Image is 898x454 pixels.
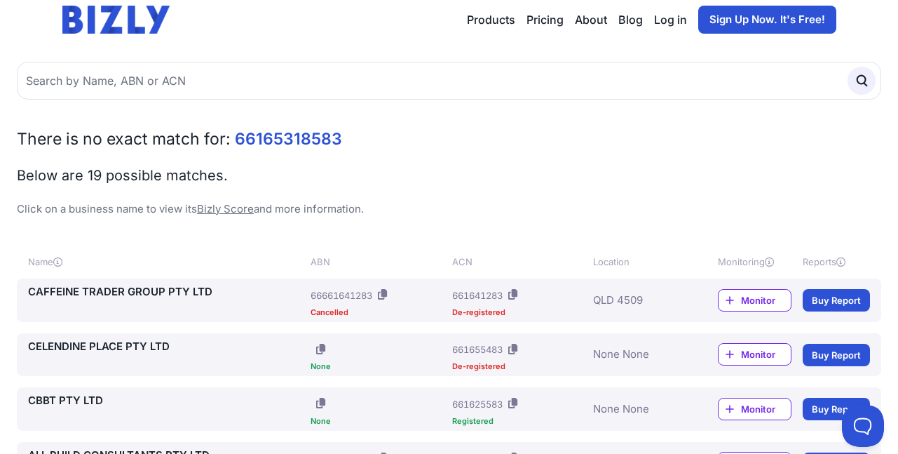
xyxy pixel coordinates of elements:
[741,293,791,307] span: Monitor
[526,11,564,28] a: Pricing
[311,255,447,269] div: ABN
[28,284,305,300] a: CAFFEINE TRADER GROUP PTY LTD
[593,393,693,425] div: None None
[17,201,881,218] p: Click on a business name to view its and more information.
[803,398,870,420] a: Buy Report
[452,255,588,269] div: ACN
[311,363,447,370] div: None
[452,418,588,425] div: Registered
[452,397,503,411] div: 661625583
[741,347,791,361] span: Monitor
[452,309,588,316] div: De-registered
[28,393,305,409] a: CBBT PTY LTD
[17,129,231,149] span: There is no exact match for:
[593,284,693,316] div: QLD 4509
[741,402,791,416] span: Monitor
[593,339,693,371] div: None None
[618,11,643,28] a: Blog
[452,342,503,356] div: 661655483
[452,363,588,370] div: De-registered
[452,288,503,302] div: 661641283
[718,398,791,420] a: Monitor
[842,405,884,447] iframe: Toggle Customer Support
[197,202,254,215] a: Bizly Score
[17,62,881,100] input: Search by Name, ABN or ACN
[235,129,342,149] span: 66165318583
[803,289,870,312] a: Buy Report
[311,309,447,316] div: Cancelled
[803,255,870,269] div: Reports
[311,288,372,302] div: 66661641283
[718,343,791,366] a: Monitor
[803,344,870,366] a: Buy Report
[718,255,791,269] div: Monitoring
[467,11,515,28] button: Products
[593,255,693,269] div: Location
[17,167,228,184] span: Below are 19 possible matches.
[311,418,447,425] div: None
[698,6,836,34] a: Sign Up Now. It's Free!
[575,11,607,28] a: About
[28,339,305,355] a: CELENDINE PLACE PTY LTD
[28,255,305,269] div: Name
[654,11,687,28] a: Log in
[718,289,791,312] a: Monitor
